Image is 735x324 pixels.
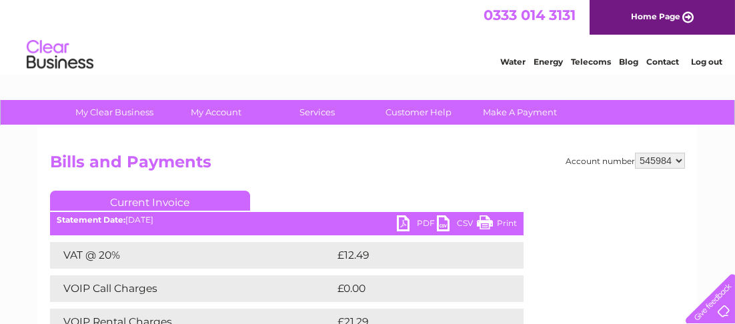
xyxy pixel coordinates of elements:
[534,57,563,67] a: Energy
[646,57,679,67] a: Contact
[161,100,271,125] a: My Account
[691,57,722,67] a: Log out
[571,57,611,67] a: Telecoms
[566,153,685,169] div: Account number
[50,242,334,269] td: VAT @ 20%
[334,275,493,302] td: £0.00
[619,57,638,67] a: Blog
[53,7,684,65] div: Clear Business is a trading name of Verastar Limited (registered in [GEOGRAPHIC_DATA] No. 3667643...
[263,100,373,125] a: Services
[334,242,496,269] td: £12.49
[50,275,334,302] td: VOIP Call Charges
[500,57,526,67] a: Water
[50,153,685,178] h2: Bills and Payments
[364,100,474,125] a: Customer Help
[50,215,524,225] div: [DATE]
[477,215,517,235] a: Print
[50,191,250,211] a: Current Invoice
[60,100,170,125] a: My Clear Business
[397,215,437,235] a: PDF
[57,215,125,225] b: Statement Date:
[26,35,94,75] img: logo.png
[466,100,576,125] a: Make A Payment
[484,7,576,23] a: 0333 014 3131
[437,215,477,235] a: CSV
